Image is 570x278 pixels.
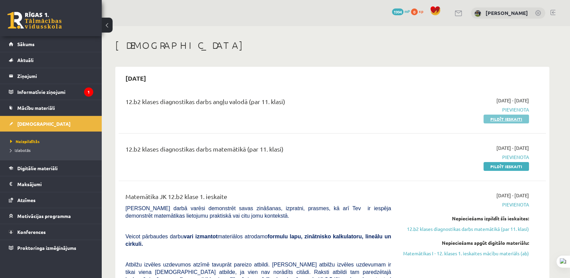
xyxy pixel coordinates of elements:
legend: Maksājumi [17,176,93,192]
a: Atzīmes [9,192,93,208]
a: Informatīvie ziņojumi1 [9,84,93,100]
a: Konferences [9,224,93,240]
span: Pievienota [401,201,529,208]
legend: Informatīvie ziņojumi [17,84,93,100]
a: Mācību materiāli [9,100,93,116]
span: [DATE] - [DATE] [496,97,529,104]
div: Nepieciešams izpildīt šīs ieskaites: [401,215,529,222]
span: [DATE] - [DATE] [496,144,529,152]
a: Ziņojumi [9,68,93,84]
a: Matemātikas I - 12. klases 1. ieskaites mācību materiāls (ab) [401,250,529,257]
div: 12.b2 klases diagnostikas darbs matemātikā (par 11. klasi) [125,144,391,157]
span: Veicot pārbaudes darbu materiālos atrodamo [125,234,391,247]
a: Aktuāli [9,52,93,68]
b: vari izmantot [184,234,218,239]
span: Proktoringa izmēģinājums [17,245,76,251]
span: mP [405,8,410,14]
span: Pievienota [401,106,529,113]
span: Aktuāli [17,57,34,63]
a: Rīgas 1. Tālmācības vidusskola [7,12,62,29]
b: formulu lapu, zinātnisko kalkulatoru, lineālu un cirkuli. [125,234,391,247]
span: Mācību materiāli [17,105,55,111]
a: [PERSON_NAME] [486,9,528,16]
h1: [DEMOGRAPHIC_DATA] [115,40,549,51]
div: Nepieciešams apgūt digitālo materiālu: [401,239,529,246]
span: Izlabotās [10,147,31,153]
a: 1994 mP [392,8,410,14]
span: xp [419,8,423,14]
div: 12.b2 klases diagnostikas darbs angļu valodā (par 11. klasi) [125,97,391,110]
span: 1994 [392,8,404,15]
a: 12.b2 klases diagnostikas darbs matemātikā (par 11. klasi) [401,225,529,233]
a: Proktoringa izmēģinājums [9,240,93,256]
span: Konferences [17,229,46,235]
span: Sākums [17,41,35,47]
span: [PERSON_NAME] darbā varēsi demonstrēt savas zināšanas, izpratni, prasmes, kā arī Tev ir iespēja d... [125,205,391,219]
span: Digitālie materiāli [17,165,58,171]
a: Pildīt ieskaiti [484,115,529,123]
span: Motivācijas programma [17,213,71,219]
a: Pildīt ieskaiti [484,162,529,171]
span: [DATE] - [DATE] [496,192,529,199]
a: Izlabotās [10,147,95,153]
div: Matemātika JK 12.b2 klase 1. ieskaite [125,192,391,204]
span: Neizpildītās [10,139,40,144]
a: 0 xp [411,8,427,14]
a: Motivācijas programma [9,208,93,224]
a: [DEMOGRAPHIC_DATA] [9,116,93,132]
a: Sākums [9,36,93,52]
a: Maksājumi [9,176,93,192]
a: Digitālie materiāli [9,160,93,176]
i: 1 [84,87,93,97]
span: Atzīmes [17,197,36,203]
legend: Ziņojumi [17,68,93,84]
a: Neizpildītās [10,138,95,144]
span: 0 [411,8,418,15]
span: Pievienota [401,154,529,161]
span: [DEMOGRAPHIC_DATA] [17,121,71,127]
h2: [DATE] [119,70,153,86]
img: Jānis Osis [474,10,481,17]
